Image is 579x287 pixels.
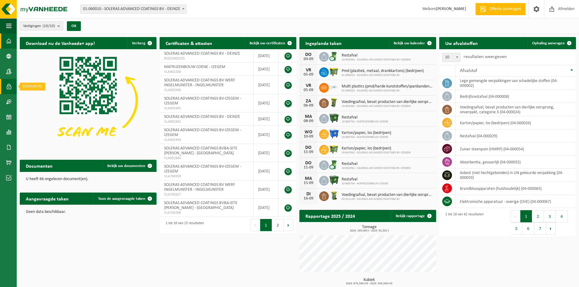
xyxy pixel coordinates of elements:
[443,53,460,62] span: 10
[272,219,284,231] button: 2
[164,164,241,174] span: SOLERAS ADVANCED COATINGS BV-IZEGEM - IZEGEM
[455,77,576,90] td: lege gemengde verpakkingen van schadelijke stoffen (04-000002)
[488,6,522,12] span: Offerte aanvragen
[342,166,411,170] span: 10-943362 - SOLERAS ADVANCED COATINGS BV-IZEGEM
[127,37,156,49] button: Verberg
[26,177,150,181] p: U heeft 66 ongelezen document(en).
[455,116,576,129] td: karton/papier, los (bedrijven) (04-000026)
[302,150,315,154] div: 11-09
[302,229,436,232] span: 2024: 195,004 t - 2025: 91,501 t
[511,210,520,222] button: Previous
[342,182,388,186] span: 10-985704 - MATRIJZENBOUW COENE
[342,135,391,139] span: 10-985704 - MATRIJZENBOUW COENE
[329,67,339,77] img: WB-1100-HPE-GN-50
[556,210,568,222] button: 4
[546,222,556,234] button: Next
[455,90,576,103] td: bedrijfsrestafval (04-000008)
[532,210,544,222] button: 2
[302,119,315,123] div: 08-09
[164,106,249,111] span: VLA901945
[442,53,460,62] span: 10
[329,159,339,170] img: WB-0240-CU
[20,193,75,204] h2: Aangevraagde taken
[436,7,466,11] strong: [PERSON_NAME]
[342,151,411,155] span: 10-943362 - SOLERAS ADVANCED COATINGS BV-IZEGEM
[253,63,278,76] td: [DATE]
[253,126,278,144] td: [DATE]
[302,88,315,92] div: 05-09
[163,218,204,232] div: 1 tot 10 van 15 resultaten
[164,56,249,61] span: RED25002535
[164,96,241,106] span: SOLERAS ADVANCED COATINGS BV-IZEGEM - IZEGEM
[164,119,249,124] span: VLA901942
[253,76,278,94] td: [DATE]
[302,176,315,181] div: MA
[342,177,388,182] span: Restafval
[329,128,339,139] img: WB-1100-HPE-BE-01
[329,113,339,123] img: WB-1100-HPE-GN-01
[107,164,145,168] span: Bekijk uw documenten
[164,210,249,215] span: VLA705298
[342,100,433,104] span: Voedingsafval, bevat producten van dierlijke oorsprong, onverpakt, categorie 3
[302,192,315,196] div: DI
[299,37,348,49] h2: Ingeplande taken
[67,21,81,31] button: OK
[439,37,484,49] h2: Uw afvalstoffen
[284,219,293,231] button: Next
[464,54,507,59] label: resultaten weergeven
[164,78,235,87] span: SOLERAS ADVANCED COATINGS BV WERF INGELMUNSTER - INGELMUNSTER
[302,161,315,166] div: DO
[302,73,315,77] div: 05-09
[544,210,556,222] button: 3
[164,88,249,93] span: VLA902949
[250,219,260,231] button: Previous
[302,278,436,285] h3: Kubiek
[342,53,411,58] span: Restafval
[302,282,436,285] span: 2024: 675,340 m3 - 2025: 343,540 m3
[329,190,339,201] img: WB-0140-HPE-GN-50
[455,182,576,195] td: brandblusapparaten (huishoudelijk) (04-000065)
[253,144,278,162] td: [DATE]
[302,181,315,185] div: 15-09
[20,37,101,49] h2: Download nu de Vanheede+ app!
[164,65,225,69] span: MATRIJZENBOUW COENE - IZEGEM
[164,70,249,74] span: VLA902200
[302,130,315,135] div: WO
[250,41,285,45] span: Bekijk uw certificaten
[302,99,315,104] div: ZA
[342,104,433,108] span: 10-943362 - SOLERAS ADVANCED COATINGS BV-IZEGEM
[391,210,436,222] a: Bekijk rapportage
[302,57,315,61] div: 04-09
[302,166,315,170] div: 11-09
[455,142,576,155] td: zuiver steenpuin (HMRP) (04-000054)
[253,199,278,217] td: [DATE]
[329,51,339,61] img: WB-0240-CU
[342,193,433,197] span: Voedingsafval, bevat producten van dierlijke oorsprong, onverpakt, categorie 3
[342,197,433,201] span: 02-011126 - SOLERAS ADVANCED COATINGS BV
[342,69,424,73] span: Pmd (plastiek, metaal, drankkartons) (bedrijven)
[253,162,278,180] td: [DATE]
[342,89,433,93] span: 01-060010 - SOLERAS ADVANCED COATINGS BV
[253,49,278,63] td: [DATE]
[253,112,278,126] td: [DATE]
[302,104,315,108] div: 06-09
[329,175,339,185] img: WB-1100-HPE-GN-01
[98,197,145,201] span: Toon de aangevraagde taken
[164,183,235,192] span: SOLERAS ADVANCED COATINGS BV WERF INGELMUNSTER - INGELMUNSTER
[394,41,425,45] span: Bekijk uw kalender
[302,114,315,119] div: MA
[455,129,576,142] td: restafval (04-000029)
[527,37,575,49] a: Ophaling aanvragen
[81,5,186,13] span: 01-060010 - SOLERAS ADVANCED COATINGS BV - DEINZE
[302,135,315,139] div: 10-09
[329,82,339,92] img: LP-SK-00500-LPE-16
[164,174,249,179] span: VLA709359
[164,51,240,56] span: SOLERAS ADVANCED COATINGS BV - DEINZE
[522,222,534,234] button: 6
[102,160,156,172] a: Bekijk uw documenten
[164,114,240,119] span: SOLERAS ADVANCED COATINGS BV - DEINZE
[329,144,339,154] img: WB-1100-HPE-GN-50
[302,52,315,57] div: DO
[342,120,388,124] span: 10-985704 - MATRIJZENBOUW COENE
[511,222,522,234] button: 5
